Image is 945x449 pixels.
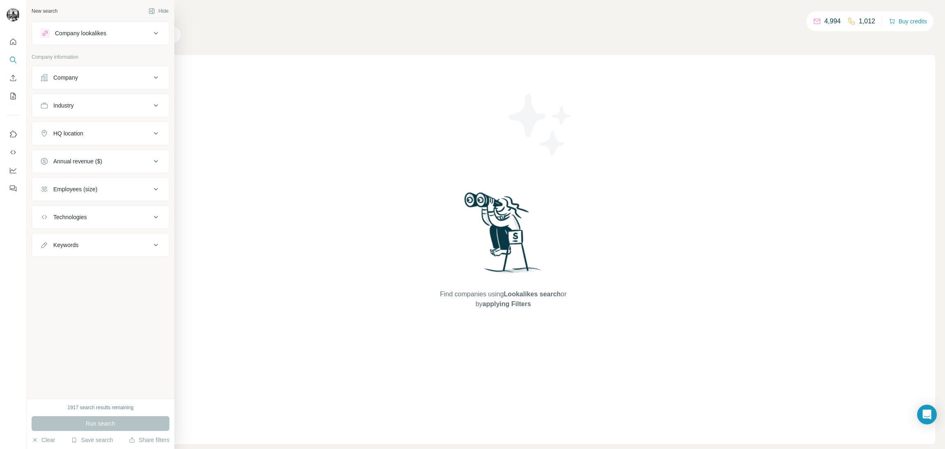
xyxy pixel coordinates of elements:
[129,436,169,444] button: Share filters
[32,96,169,115] button: Industry
[482,300,531,307] span: applying Filters
[438,289,569,309] span: Find companies using or by
[32,207,169,227] button: Technologies
[889,16,927,27] button: Buy credits
[7,53,20,67] button: Search
[68,404,134,411] div: 1917 search results remaining
[7,8,20,21] img: Avatar
[7,163,20,178] button: Dashboard
[824,16,841,26] p: 4,994
[53,157,102,165] div: Annual revenue ($)
[55,29,106,37] div: Company lookalikes
[859,16,875,26] p: 1,012
[32,151,169,171] button: Annual revenue ($)
[7,89,20,103] button: My lists
[461,190,546,282] img: Surfe Illustration - Woman searching with binoculars
[7,145,20,160] button: Use Surfe API
[53,73,78,82] div: Company
[53,129,83,137] div: HQ location
[7,71,20,85] button: Enrich CSV
[32,68,169,87] button: Company
[32,436,55,444] button: Clear
[7,127,20,142] button: Use Surfe on LinkedIn
[32,179,169,199] button: Employees (size)
[143,5,174,17] button: Hide
[71,10,935,21] h4: Search
[503,88,577,162] img: Surfe Illustration - Stars
[917,405,937,424] div: Open Intercom Messenger
[53,185,97,193] div: Employees (size)
[53,101,74,110] div: Industry
[32,7,57,15] div: New search
[32,235,169,255] button: Keywords
[7,34,20,49] button: Quick start
[53,213,87,221] div: Technologies
[504,291,561,298] span: Lookalikes search
[32,53,169,61] p: Company information
[71,436,113,444] button: Save search
[32,124,169,143] button: HQ location
[32,23,169,43] button: Company lookalikes
[7,181,20,196] button: Feedback
[53,241,78,249] div: Keywords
